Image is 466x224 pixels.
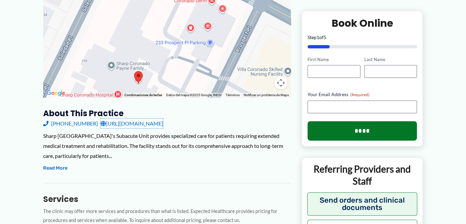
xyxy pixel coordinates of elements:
[43,164,68,172] button: Read More
[274,76,287,89] button: Controles de visualización del mapa
[43,131,291,161] div: Sharp [GEOGRAPHIC_DATA]'s Subacute Unit provides specialized care for patients requiring extended...
[101,119,163,129] a: [URL][DOMAIN_NAME]
[43,194,291,204] h3: Services
[43,108,291,119] h3: About this practice
[45,89,67,97] img: Google
[317,34,319,40] span: 1
[308,56,360,63] label: First Name
[166,93,222,97] span: Datos del mapa ©2025 Google, INEGI
[324,34,326,40] span: 5
[226,93,240,97] a: Términos (se abre en una nueva pestaña)
[308,91,417,98] label: Your Email Address
[364,56,417,63] label: Last Name
[308,17,417,30] h2: Book Online
[124,93,162,97] button: Combinaciones de teclas
[350,92,369,97] span: (Required)
[308,35,417,40] p: Step of
[43,119,98,129] a: [PHONE_NUMBER]
[244,93,289,97] a: Notificar un problema de Maps
[45,89,67,97] a: Abre esta zona en Google Maps (se abre en una nueva ventana)
[307,163,417,188] p: Referring Providers and Staff
[307,192,417,216] button: Send orders and clinical documents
